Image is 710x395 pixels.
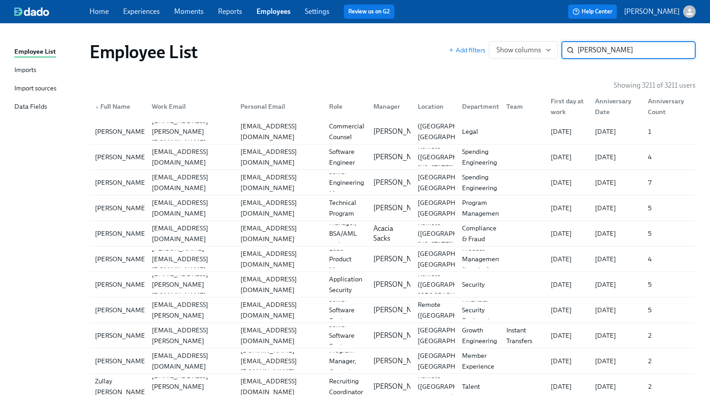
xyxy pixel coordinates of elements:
[237,248,322,270] div: [EMAIL_ADDRESS][DOMAIN_NAME]
[218,7,242,16] a: Reports
[591,96,641,117] div: Anniversary Date
[644,279,694,290] div: 5
[591,330,641,341] div: [DATE]
[644,228,694,239] div: 5
[373,224,407,243] p: Acacia Sacks
[591,126,641,137] div: [DATE]
[644,305,694,315] div: 5
[91,279,151,290] div: [PERSON_NAME]
[591,356,641,366] div: [DATE]
[90,41,198,63] h1: Employee List
[344,4,394,19] button: Review us on G2
[458,212,500,255] div: 2500 Risk, Compliance & Fraud (inactive)
[14,7,90,16] a: dado
[458,146,500,168] div: Spending Engineering
[373,127,429,136] p: [PERSON_NAME]
[458,279,499,290] div: Security
[573,7,612,16] span: Help Center
[644,203,694,213] div: 5
[489,41,558,59] button: Show columns
[588,98,641,115] div: Anniversary Date
[90,195,696,221] a: [PERSON_NAME][EMAIL_ADDRESS][DOMAIN_NAME][EMAIL_ADDRESS][DOMAIN_NAME]Senior Technical Program Man...
[496,46,550,55] span: Show columns
[644,330,694,341] div: 2
[174,7,204,16] a: Moments
[348,7,390,16] a: Review us on G2
[414,350,489,372] div: [GEOGRAPHIC_DATA], [GEOGRAPHIC_DATA]
[91,330,151,341] div: [PERSON_NAME]
[373,280,429,289] p: [PERSON_NAME]
[90,323,696,348] div: [PERSON_NAME][PERSON_NAME][EMAIL_ADDRESS][PERSON_NAME][DOMAIN_NAME][EMAIL_ADDRESS][DOMAIN_NAME]Se...
[237,325,322,346] div: [EMAIL_ADDRESS][DOMAIN_NAME]
[591,228,641,239] div: [DATE]
[591,279,641,290] div: [DATE]
[90,170,696,195] a: [PERSON_NAME][EMAIL_ADDRESS][DOMAIN_NAME][EMAIL_ADDRESS][DOMAIN_NAME]Senior Engineering Manager[P...
[91,356,151,366] div: [PERSON_NAME]
[577,41,696,59] input: Search by name
[148,197,233,219] div: [EMAIL_ADDRESS][DOMAIN_NAME]
[325,121,368,142] div: Commercial Counsel
[237,274,322,295] div: [EMAIL_ADDRESS][DOMAIN_NAME]
[90,170,696,195] div: [PERSON_NAME][EMAIL_ADDRESS][DOMAIN_NAME][EMAIL_ADDRESS][DOMAIN_NAME]Senior Engineering Manager[P...
[373,331,429,340] p: [PERSON_NAME]
[257,7,291,16] a: Employees
[148,223,233,244] div: [EMAIL_ADDRESS][DOMAIN_NAME]
[325,243,366,275] div: Lead Product Manager
[414,197,489,219] div: [GEOGRAPHIC_DATA], [GEOGRAPHIC_DATA]
[90,348,696,374] a: [PERSON_NAME][EMAIL_ADDRESS][DOMAIN_NAME][DOMAIN_NAME][EMAIL_ADDRESS][DOMAIN_NAME]MBA Intern, Cor...
[91,152,151,162] div: [PERSON_NAME]
[14,83,82,94] a: Import sources
[325,187,366,229] div: Senior Technical Program Manager
[148,115,233,148] div: [EMAIL_ADDRESS][PERSON_NAME][DOMAIN_NAME]
[414,268,491,301] div: Remote ([GEOGRAPHIC_DATA], [GEOGRAPHIC_DATA])
[591,381,641,392] div: [DATE]
[644,254,694,264] div: 4
[591,152,641,162] div: [DATE]
[624,5,696,18] button: [PERSON_NAME]
[90,221,696,246] a: [PERSON_NAME][EMAIL_ADDRESS][DOMAIN_NAME][EMAIL_ADDRESS][DOMAIN_NAME]Senior Manager, BSA/AML and ...
[373,382,429,391] p: [PERSON_NAME]
[503,101,543,112] div: Team
[90,144,696,170] a: [PERSON_NAME][EMAIL_ADDRESS][DOMAIN_NAME][EMAIL_ADDRESS][DOMAIN_NAME]Software Engineer[PERSON_NAM...
[591,177,641,188] div: [DATE]
[237,121,322,142] div: [EMAIL_ADDRESS][DOMAIN_NAME]
[14,7,49,16] img: dado
[237,345,322,377] div: [DOMAIN_NAME][EMAIL_ADDRESS][DOMAIN_NAME]
[547,203,588,213] div: [DATE]
[503,325,543,346] div: Instant Transfers
[148,101,233,112] div: Work Email
[591,305,641,315] div: [DATE]
[91,305,151,315] div: [PERSON_NAME]
[411,98,455,115] div: Location
[641,98,694,115] div: Anniversary Count
[373,254,429,264] p: [PERSON_NAME]
[91,101,145,112] div: Full Name
[148,314,233,357] div: [PERSON_NAME][EMAIL_ADDRESS][PERSON_NAME][DOMAIN_NAME]
[458,350,499,372] div: Member Experience
[614,81,696,90] p: Showing 3211 of 3211 users
[90,7,109,16] a: Home
[14,102,47,113] div: Data Fields
[591,203,641,213] div: [DATE]
[644,152,694,162] div: 4
[91,203,151,213] div: [PERSON_NAME]
[458,243,505,275] div: Product Management (inactive)
[91,126,151,137] div: [PERSON_NAME]
[591,254,641,264] div: [DATE]
[414,141,491,173] div: Remote ([GEOGRAPHIC_DATA], [US_STATE])
[14,65,36,76] div: Imports
[414,172,489,193] div: [GEOGRAPHIC_DATA], [GEOGRAPHIC_DATA]
[366,98,411,115] div: Manager
[458,187,505,229] div: 2401 Program Management (inactive)
[547,279,588,290] div: [DATE]
[91,228,151,239] div: [PERSON_NAME]
[325,146,366,168] div: Software Engineer
[458,381,499,392] div: Talent
[458,126,499,137] div: Legal
[91,254,151,264] div: [PERSON_NAME]
[449,46,485,55] span: Add filters
[547,356,588,366] div: [DATE]
[90,119,696,144] div: [PERSON_NAME][EMAIL_ADDRESS][PERSON_NAME][DOMAIN_NAME][EMAIL_ADDRESS][DOMAIN_NAME]Commercial Coun...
